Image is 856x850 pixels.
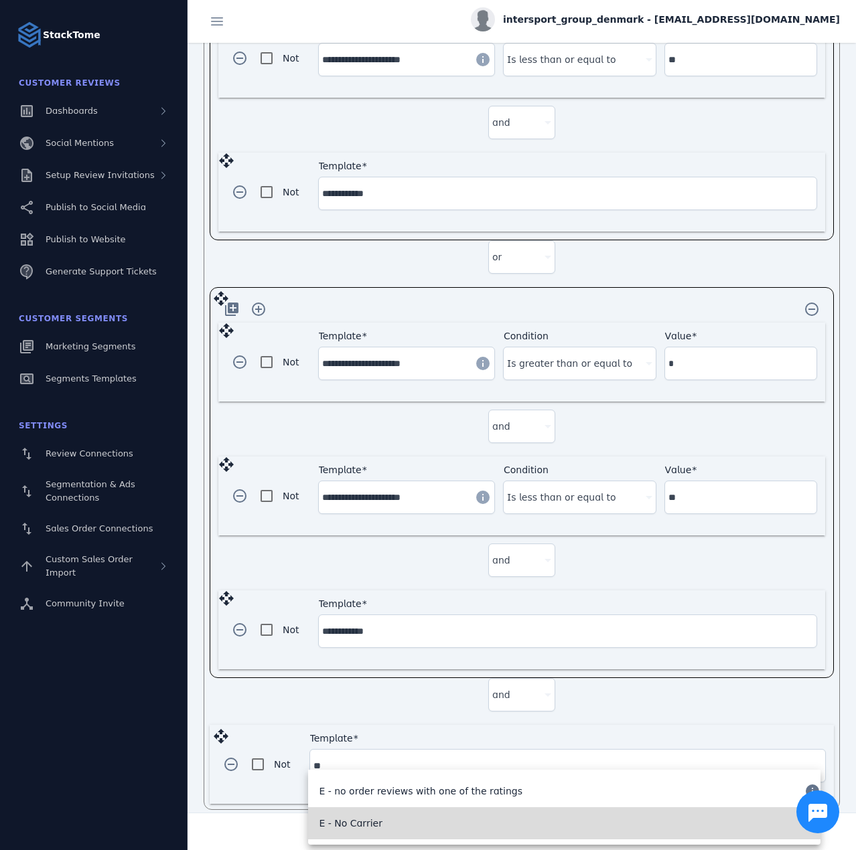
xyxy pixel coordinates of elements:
[507,489,616,505] span: Is less than or equal to
[8,439,180,469] a: Review Connections
[492,114,510,131] span: and
[19,421,68,430] span: Settings
[319,815,382,831] span: E - No Carrier
[319,464,362,475] mat-label: Template
[507,52,616,68] span: Is less than or equal to
[492,418,510,434] span: and
[804,783,821,799] mat-icon: info
[319,161,362,171] mat-label: Template
[310,733,353,744] mat-label: Template
[8,589,180,618] a: Community Invite
[46,373,137,384] span: Segments Templates
[46,138,114,148] span: Social Mentions
[280,622,299,638] label: Not
[504,464,549,475] mat-label: Condition
[504,331,549,341] mat-label: Condition
[475,355,491,371] mat-icon: info
[322,489,467,505] input: Template
[322,623,813,639] input: Template
[319,783,522,799] span: E - no order reviews with one of the ratings
[8,514,180,543] a: Sales Order Connections
[492,687,510,703] span: and
[507,355,632,371] span: Is greater than or equal to
[46,234,125,244] span: Publish to Website
[46,554,133,578] span: Custom Sales Order Import
[8,193,180,222] a: Publish to Social Media
[8,471,180,511] a: Segmentation & Ads Connections
[475,52,491,68] mat-icon: info
[46,202,146,212] span: Publish to Social Media
[46,341,135,351] span: Marketing Segments
[313,758,822,774] input: Template
[503,13,840,27] span: intersport_group_denmark - [EMAIL_ADDRESS][DOMAIN_NAME]
[322,355,467,371] input: Template
[46,448,133,458] span: Review Connections
[271,756,291,772] label: Not
[46,106,98,116] span: Dashboards
[471,7,495,31] img: profile.jpg
[471,7,840,31] button: intersport_group_denmark - [EMAIL_ADDRESS][DOMAIN_NAME]
[46,598,125,608] span: Community Invite
[319,331,362,341] mat-label: Template
[280,354,299,370] label: Not
[43,28,100,42] strong: StackTome
[322,185,813,201] input: Template
[46,170,155,180] span: Setup Review Invitations
[19,78,121,88] span: Customer Reviews
[665,331,692,341] mat-label: Value
[475,489,491,505] mat-icon: info
[319,598,362,609] mat-label: Template
[19,314,128,323] span: Customer Segments
[280,184,299,200] label: Not
[492,552,510,568] span: and
[8,257,180,286] a: Generate Support Tickets
[322,52,467,68] input: Template
[8,225,180,254] a: Publish to Website
[492,249,502,265] span: or
[280,50,299,66] label: Not
[8,332,180,361] a: Marketing Segments
[280,488,299,504] label: Not
[46,479,135,503] span: Segmentation & Ads Connections
[665,464,692,475] mat-label: Value
[46,266,157,276] span: Generate Support Tickets
[16,21,43,48] img: Logo image
[8,364,180,394] a: Segments Templates
[46,523,153,533] span: Sales Order Connections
